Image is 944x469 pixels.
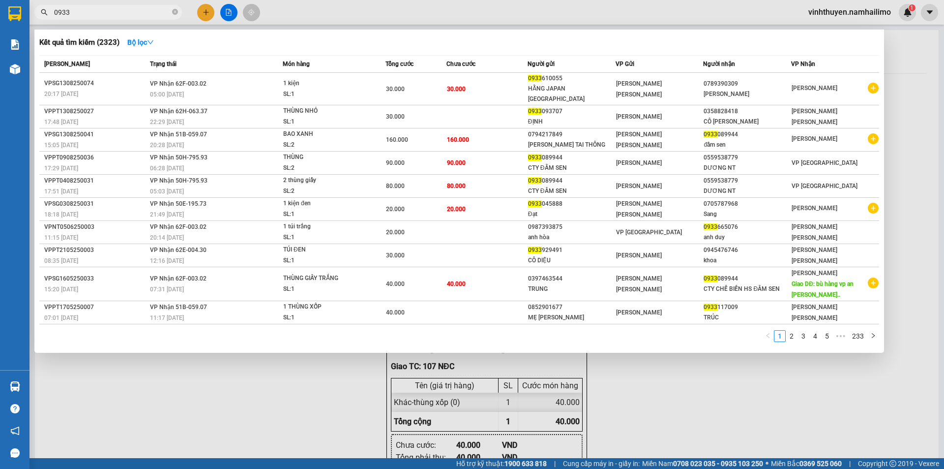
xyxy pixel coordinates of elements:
[704,245,791,255] div: 0945476746
[283,140,357,151] div: SL: 2
[528,73,615,84] div: 610055
[44,274,147,284] div: VPSG1605250033
[867,330,879,342] li: Next Page
[150,247,206,253] span: VP Nhận 62E-004.30
[792,247,837,264] span: [PERSON_NAME] [PERSON_NAME]
[283,302,357,313] div: 1 THÙNG XỐP
[704,186,791,196] div: DƯƠNG NT
[44,302,147,313] div: VPPT1705250007
[386,183,405,189] span: 80.000
[447,281,466,287] span: 40.000
[283,232,357,243] div: SL: 1
[833,330,849,342] li: Next 5 Pages
[39,37,119,48] h3: Kết quả tìm kiếm ( 2323 )
[283,106,357,117] div: THÙNG NHỎ
[94,20,173,32] div: vũ
[283,273,357,284] div: THÙNG GIẤY TRẮNG
[528,163,615,173] div: CTY ĐẦM SEN
[528,176,615,186] div: 089944
[283,61,310,67] span: Món hàng
[150,165,184,172] span: 06:28 [DATE]
[792,135,837,142] span: [PERSON_NAME]
[150,119,184,125] span: 22:29 [DATE]
[528,84,615,104] div: HẰNG JAPAN [GEOGRAPHIC_DATA]
[762,330,774,342] button: left
[44,61,90,67] span: [PERSON_NAME]
[283,221,357,232] div: 1 túi trắng
[849,330,867,342] li: 233
[150,223,206,230] span: VP Nhận 62F-003.02
[10,381,20,392] img: warehouse-icon
[447,136,469,143] span: 160.000
[94,8,173,20] div: VP Mũi Né
[774,330,786,342] li: 1
[150,131,207,138] span: VP Nhận 51B-059.07
[283,89,357,100] div: SL: 1
[833,330,849,342] span: •••
[283,175,357,186] div: 2 thùng giấy
[283,255,357,266] div: SL: 1
[704,117,791,127] div: CÔ [PERSON_NAME]
[704,129,791,140] div: 089944
[127,38,154,46] strong: Bộ lọc
[44,153,147,163] div: VPPT0908250036
[150,108,207,115] span: VP Nhận 62H-063.37
[774,331,785,342] a: 1
[10,39,20,50] img: solution-icon
[704,313,791,323] div: TRÚC
[150,188,184,195] span: 05:03 [DATE]
[8,42,87,54] div: Phi
[44,119,78,125] span: 17:48 [DATE]
[616,183,662,189] span: [PERSON_NAME]
[44,176,147,186] div: VPPT0408250031
[616,252,662,259] span: [PERSON_NAME]
[704,176,791,186] div: 0559538779
[616,131,662,149] span: [PERSON_NAME] [PERSON_NAME]
[44,199,147,209] div: VPSG0308250031
[704,209,791,219] div: Sang
[821,330,833,342] li: 5
[704,163,791,173] div: DƯƠNG NT
[616,200,662,218] span: [PERSON_NAME] [PERSON_NAME]
[792,270,837,277] span: [PERSON_NAME]
[528,245,615,255] div: 929491
[8,8,24,19] span: Gửi:
[786,331,797,342] a: 2
[528,108,542,115] span: 0933
[704,153,791,163] div: 0559538779
[44,129,147,140] div: VPSG1308250041
[616,80,662,98] span: [PERSON_NAME] [PERSON_NAME]
[283,313,357,323] div: SL: 1
[94,9,118,20] span: Nhận:
[386,229,405,236] span: 20.000
[704,140,791,150] div: đầm sen
[386,309,405,316] span: 40.000
[44,286,78,293] span: 15:20 [DATE]
[44,234,78,241] span: 11:15 [DATE]
[792,304,837,321] span: [PERSON_NAME] [PERSON_NAME]
[528,75,542,82] span: 0933
[704,131,717,138] span: 0933
[386,159,405,166] span: 90.000
[528,313,615,323] div: MẸ [PERSON_NAME]
[616,113,662,120] span: [PERSON_NAME]
[528,117,615,127] div: ĐỊNH
[447,159,466,166] span: 90.000
[172,9,178,15] span: close-circle
[792,183,857,189] span: VP [GEOGRAPHIC_DATA]
[8,54,87,68] div: 0902556009
[762,330,774,342] li: Previous Page
[792,85,837,92] span: [PERSON_NAME]
[44,222,147,232] div: VPNT0506250003
[10,426,20,436] span: notification
[868,203,879,214] span: plus-circle
[447,206,466,213] span: 20.000
[283,163,357,174] div: SL: 2
[283,129,357,140] div: BAO XANH
[150,61,177,67] span: Trạng thái
[447,86,466,93] span: 30.000
[44,188,78,195] span: 17:51 [DATE]
[10,448,20,458] span: message
[797,330,809,342] li: 3
[44,106,147,117] div: VPPT1308250027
